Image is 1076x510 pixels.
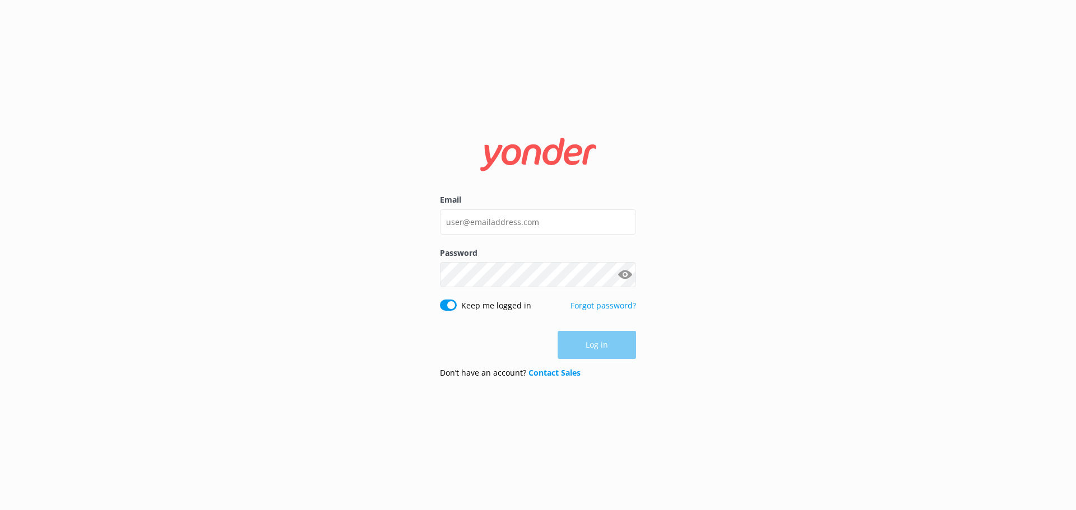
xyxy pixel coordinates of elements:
[461,300,531,312] label: Keep me logged in
[440,367,581,379] p: Don’t have an account?
[571,300,636,311] a: Forgot password?
[440,194,636,206] label: Email
[614,264,636,286] button: Show password
[440,209,636,235] input: user@emailaddress.com
[528,367,581,378] a: Contact Sales
[440,247,636,259] label: Password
